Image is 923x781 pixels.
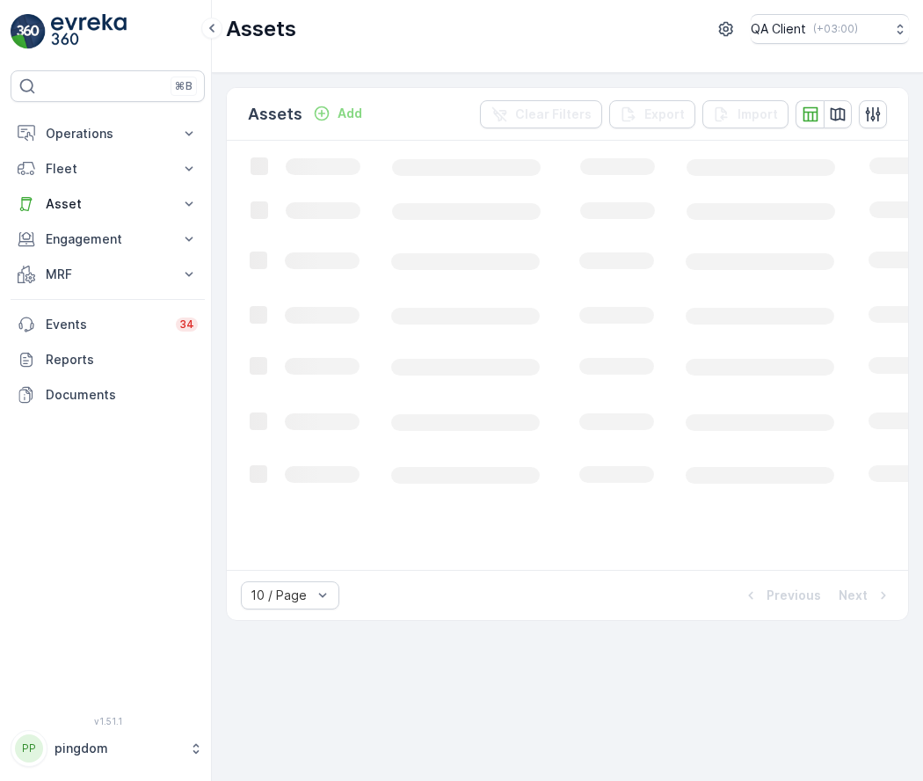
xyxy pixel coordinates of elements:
[11,186,205,222] button: Asset
[11,116,205,151] button: Operations
[46,386,198,404] p: Documents
[740,585,823,606] button: Previous
[11,716,205,726] span: v 1.51.1
[767,587,821,604] p: Previous
[179,318,194,332] p: 34
[51,14,127,49] img: logo_light-DOdMpM7g.png
[702,100,789,128] button: Import
[11,342,205,377] a: Reports
[46,230,170,248] p: Engagement
[55,740,180,757] p: pingdom
[11,377,205,412] a: Documents
[46,125,170,142] p: Operations
[813,22,858,36] p: ( +03:00 )
[644,106,685,123] p: Export
[248,102,302,127] p: Assets
[15,734,43,763] div: PP
[738,106,778,123] p: Import
[11,730,205,767] button: PPpingdom
[11,307,205,342] a: Events34
[11,14,46,49] img: logo
[306,103,369,124] button: Add
[46,195,170,213] p: Asset
[751,20,806,38] p: QA Client
[46,266,170,283] p: MRF
[609,100,695,128] button: Export
[839,587,868,604] p: Next
[226,15,296,43] p: Assets
[480,100,602,128] button: Clear Filters
[175,79,193,93] p: ⌘B
[515,106,592,123] p: Clear Filters
[46,160,170,178] p: Fleet
[338,105,362,122] p: Add
[46,351,198,369] p: Reports
[11,257,205,292] button: MRF
[11,222,205,257] button: Engagement
[751,14,909,44] button: QA Client(+03:00)
[46,316,165,333] p: Events
[837,585,894,606] button: Next
[11,151,205,186] button: Fleet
